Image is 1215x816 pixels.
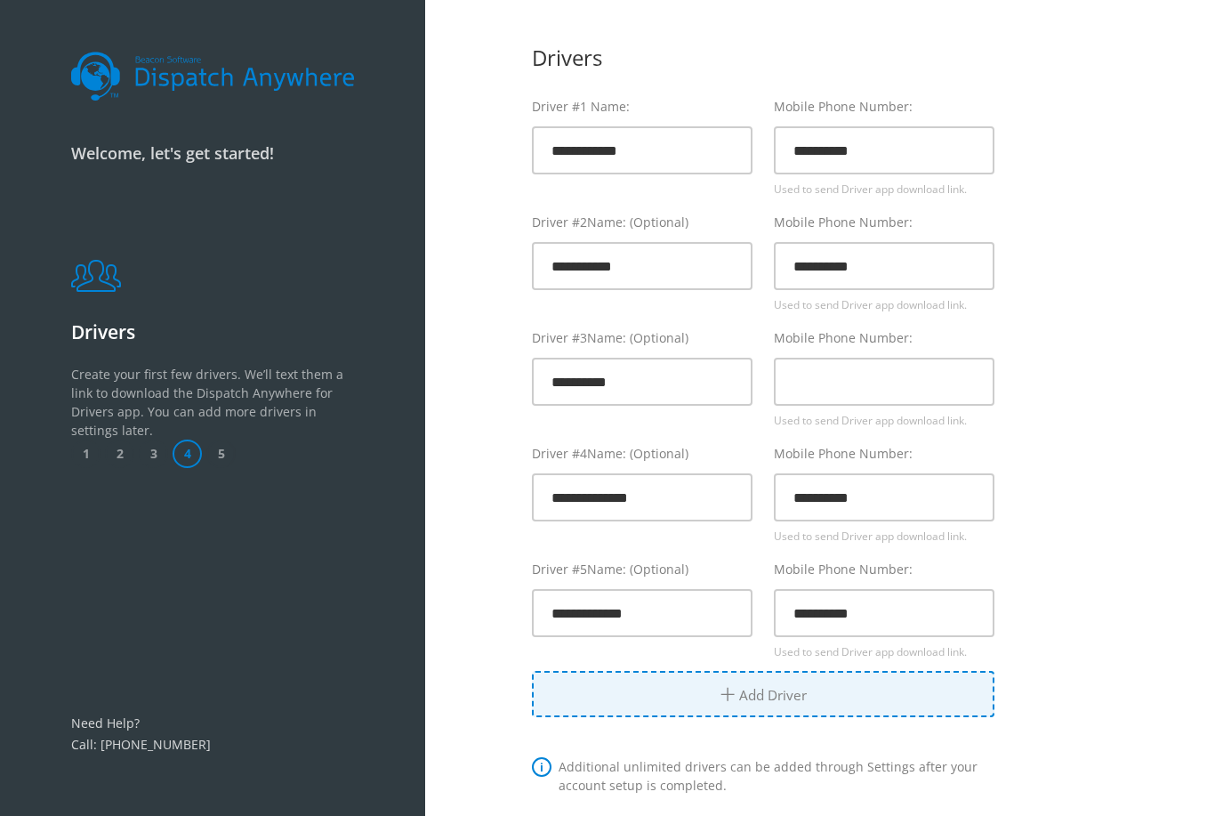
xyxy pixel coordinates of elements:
[139,440,168,468] span: 3
[774,328,994,347] label: Mobile Phone Number:
[532,213,752,231] label: Driver # 2 Name: (Optional)
[532,560,752,578] label: Driver # 5 Name: (Optional)
[71,141,354,166] p: Welcome, let's get started!
[774,444,994,463] label: Mobile Phone Number:
[71,440,101,468] span: 1
[532,757,994,795] div: Additional unlimited drivers can be added through Settings after your account setup is completed.
[774,297,967,312] span: Used to send Driver app download link.
[173,440,202,468] span: 4
[532,42,994,74] div: Drivers
[774,644,967,659] span: Used to send Driver app download link.
[71,319,354,347] p: Drivers
[774,97,994,116] label: Mobile Phone Number:
[71,260,121,292] img: drivers.png
[532,328,752,347] label: Driver # 3 Name: (Optional)
[774,529,967,544] span: Used to send Driver app download link.
[71,736,211,753] a: Call: [PHONE_NUMBER]
[71,365,354,440] p: Create your first few drivers. We’ll text them a link to download the Dispatch Anywhere for Drive...
[105,440,134,468] span: 2
[774,560,994,578] label: Mobile Phone Number:
[532,444,752,463] label: Driver # 4 Name: (Optional)
[71,715,140,731] a: Need Help?
[774,182,967,197] span: Used to send Driver app download link.
[774,213,994,231] label: Mobile Phone Number:
[532,97,752,116] label: Driver #1 Name:
[206,440,236,468] span: 5
[71,52,354,101] img: dalogo.svg
[774,413,967,428] span: Used to send Driver app download link.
